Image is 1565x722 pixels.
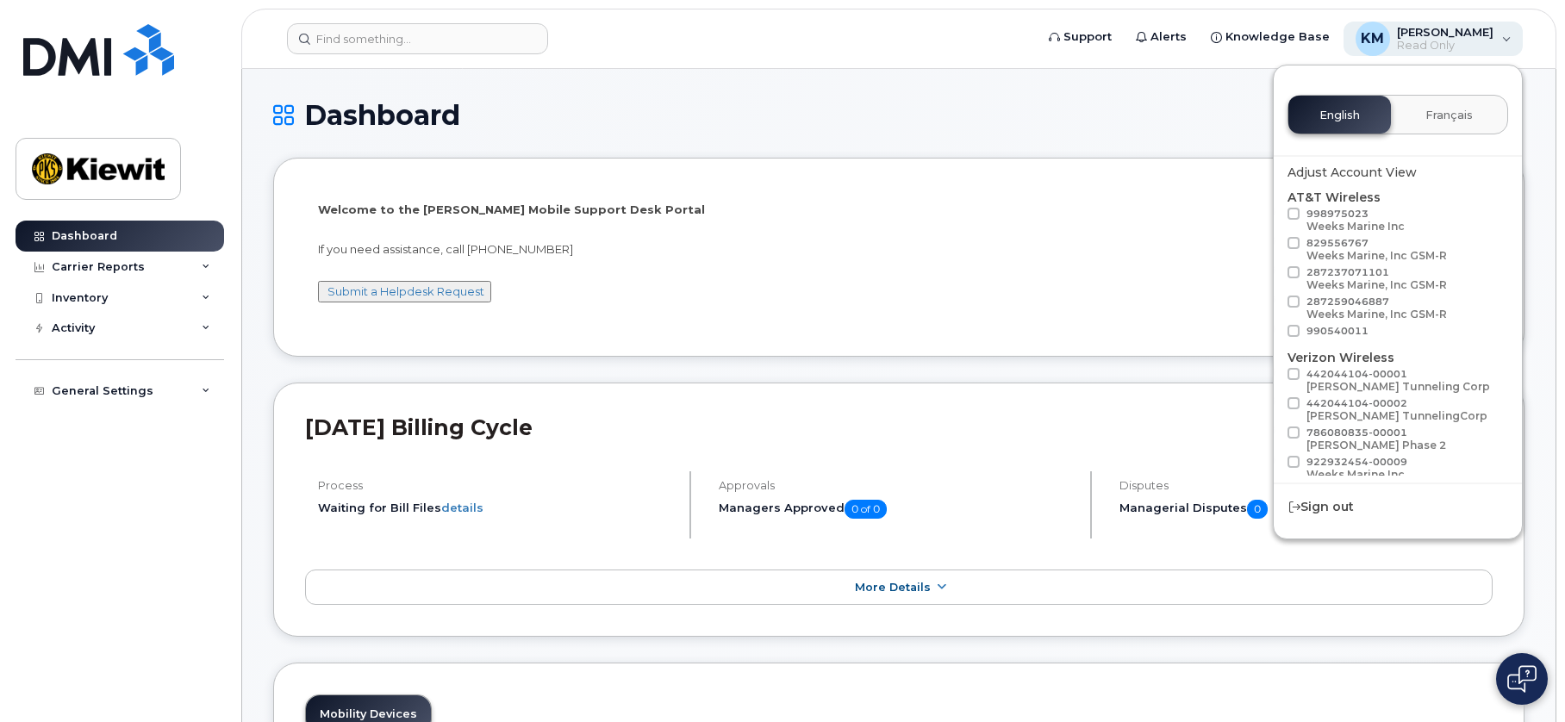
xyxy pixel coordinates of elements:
h5: Managerial Disputes [1119,500,1493,519]
span: 287237071101 [1306,266,1447,291]
h1: Dashboard [273,100,1524,130]
span: 829556767 [1306,237,1447,262]
div: Weeks Marine, Inc GSM-R [1306,278,1447,291]
h5: Managers Approved [719,500,1076,519]
div: Weeks Marine, Inc GSM-R [1306,249,1447,262]
span: 0 [1247,500,1268,519]
span: 990540011 [1306,325,1369,337]
div: Weeks Marine, Inc GSM-R [1306,308,1447,321]
li: Waiting for Bill Files [318,500,675,516]
div: Weeks Marine Inc [1306,220,1405,233]
h4: Process [318,479,675,492]
span: Français [1425,109,1473,122]
span: 922932454-00009 [1306,456,1407,481]
div: [PERSON_NAME] TunnelingCorp [1306,409,1487,422]
a: details [441,501,483,514]
div: AT&T Wireless [1288,189,1508,342]
div: Adjust Account View [1288,164,1508,182]
div: Weeks Marine Inc [1306,468,1407,481]
span: 442044104-00001 [1306,368,1490,393]
p: If you need assistance, call [PHONE_NUMBER] [318,241,1480,258]
span: More Details [855,581,931,594]
div: Verizon Wireless [1288,349,1508,484]
p: Welcome to the [PERSON_NAME] Mobile Support Desk Portal [318,202,1480,218]
div: Sign out [1274,491,1522,523]
span: 442044104-00002 [1306,397,1487,422]
h4: Approvals [719,479,1076,492]
span: 287259046887 [1306,296,1447,321]
h4: Disputes [1119,479,1493,492]
a: Submit a Helpdesk Request [327,284,484,298]
span: 0 of 0 [845,500,887,519]
h2: [DATE] Billing Cycle [305,414,1493,440]
span: 786080835-00001 [1306,426,1446,451]
button: Submit a Helpdesk Request [318,281,491,302]
div: [PERSON_NAME] Tunneling Corp [1306,380,1490,393]
span: 998975023 [1306,208,1405,233]
img: Open chat [1507,665,1537,693]
div: [PERSON_NAME] Phase 2 [1306,439,1446,451]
